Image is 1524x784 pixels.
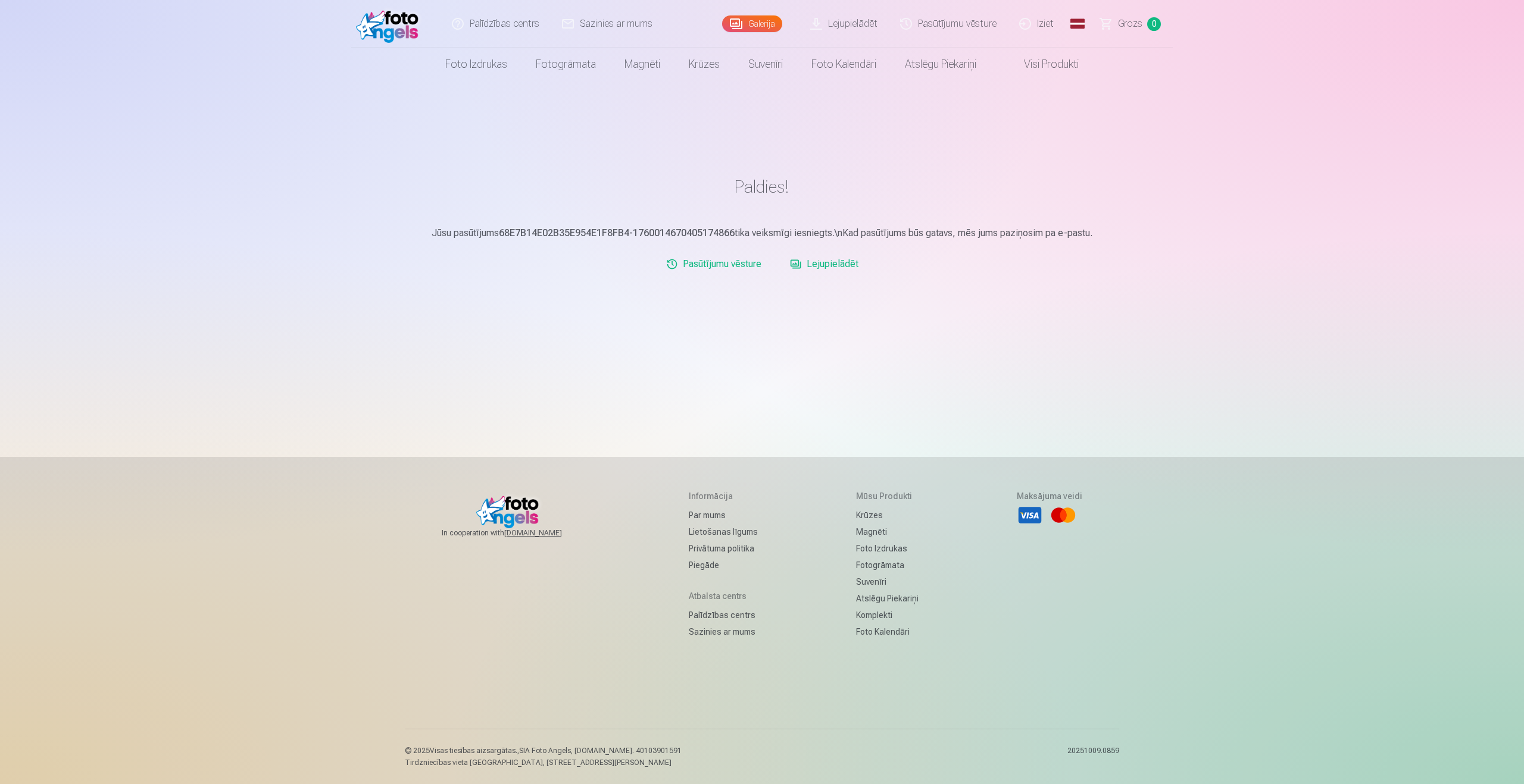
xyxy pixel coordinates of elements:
p: Tirdzniecības vieta [GEOGRAPHIC_DATA], [STREET_ADDRESS][PERSON_NAME] [405,758,682,767]
a: Magnēti [610,48,674,81]
a: Palīdzības centrs [689,607,758,623]
img: /fa1 [356,5,424,43]
span: Grozs [1118,17,1142,31]
span: In cooperation with [442,528,591,538]
span: SIA Foto Angels, [DOMAIN_NAME]. 40103901591 [519,747,682,755]
h5: Mūsu produkti [856,490,919,502]
b: 68E7B14E02B35E954E1F8FB4-1760014670405174866 [499,227,735,239]
a: Piegāde [689,557,758,573]
a: [DOMAIN_NAME] [504,528,591,538]
a: Galerija [722,15,782,32]
h1: Paldies! [414,176,1110,197]
a: Pasūtījumu vēsture [661,252,766,276]
p: © 2025 Visas tiesības aizsargātas. , [405,746,682,755]
p: 20251009.0859 [1067,746,1119,767]
a: Komplekti [856,607,919,623]
h5: Atbalsta centrs [689,590,758,602]
a: Atslēgu piekariņi [891,48,991,81]
h5: Informācija [689,490,758,502]
a: Magnēti [856,523,919,540]
li: Visa [1017,502,1043,528]
a: Foto izdrukas [856,540,919,557]
a: Privātuma politika [689,540,758,557]
a: Fotogrāmata [856,557,919,573]
a: Lietošanas līgums [689,523,758,540]
a: Suvenīri [856,573,919,590]
a: Lejupielādēt [785,252,863,276]
p: Jūsu pasūtījums tika veiksmīgi iesniegts.\nKad pasūtījums būs gatavs, mēs jums paziņosim pa e-pastu. [414,226,1110,240]
a: Visi produkti [991,48,1093,81]
a: Foto izdrukas [431,48,521,81]
a: Atslēgu piekariņi [856,590,919,607]
h5: Maksājuma veidi [1017,490,1082,502]
span: 0 [1147,17,1161,31]
a: Foto kalendāri [856,623,919,640]
a: Fotogrāmata [521,48,610,81]
a: Krūzes [856,507,919,523]
a: Suvenīri [734,48,797,81]
a: Par mums [689,507,758,523]
li: Mastercard [1050,502,1076,528]
a: Sazinies ar mums [689,623,758,640]
a: Krūzes [674,48,734,81]
a: Foto kalendāri [797,48,891,81]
